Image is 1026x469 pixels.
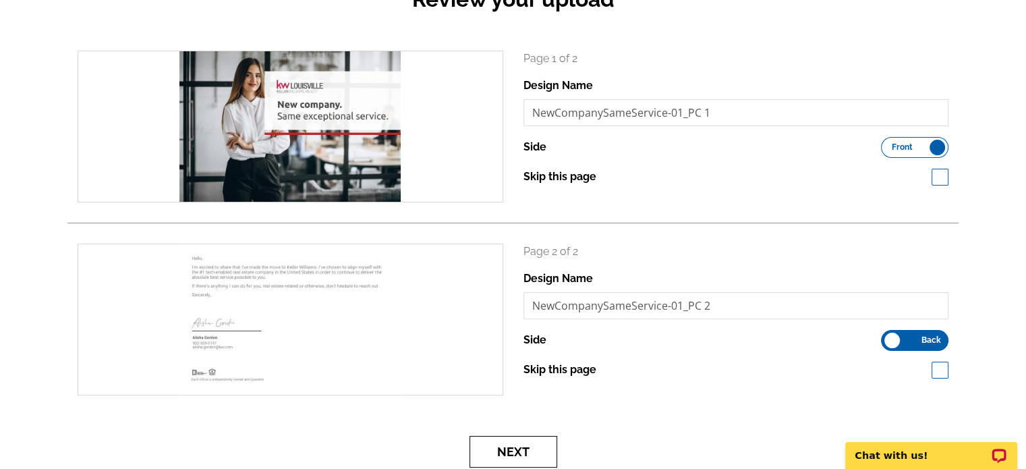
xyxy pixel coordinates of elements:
[469,436,557,468] button: Next
[523,99,949,126] input: File Name
[523,51,949,67] p: Page 1 of 2
[523,139,546,155] label: Side
[523,271,593,287] label: Design Name
[892,144,913,150] span: Front
[523,78,593,94] label: Design Name
[836,426,1026,469] iframe: LiveChat chat widget
[523,332,546,348] label: Side
[523,362,596,378] label: Skip this page
[523,244,949,260] p: Page 2 of 2
[921,337,941,343] span: Back
[523,292,949,319] input: File Name
[523,169,596,185] label: Skip this page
